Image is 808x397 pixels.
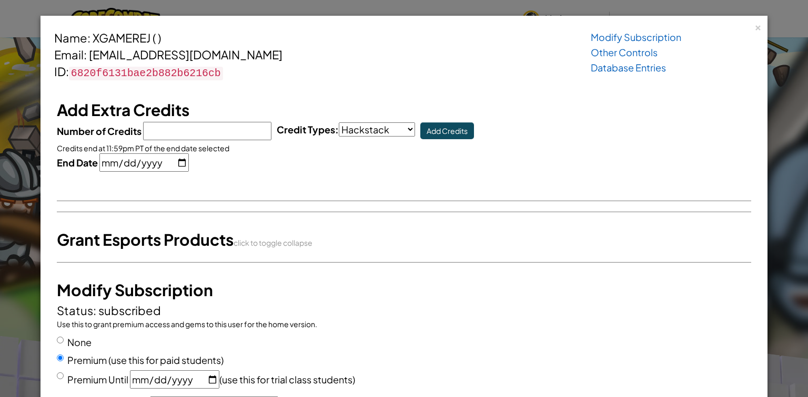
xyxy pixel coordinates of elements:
[277,122,415,137] label: :
[143,122,271,140] input: Number of Credits
[67,354,224,366] label: Premium (use this for paid students)
[420,122,474,139] button: Add Credits
[754,20,762,32] div: ×
[54,29,396,46] h4: Name: XGAMEREJ ( )
[57,278,751,302] h3: Modify Subscription
[57,98,751,122] h3: Add Extra Credits
[99,153,189,172] input: End Date
[57,337,64,343] input: None
[277,123,335,135] span: Credit Types
[69,67,223,80] code: 6820f6131bae2b882b6216cb
[234,238,312,247] span: click to toggle collapse
[67,373,128,385] span: Premium Until
[57,302,751,319] h4: Status: subscribed
[54,64,69,79] span: ID:
[339,122,415,137] select: Credit Types:
[57,156,98,169] span: End Date
[54,46,396,63] h4: Email: [EMAIL_ADDRESS][DOMAIN_NAME]
[57,354,64,361] input: Premium (use this for paid students)
[591,46,658,58] a: Other Controls
[57,228,751,252] h3: Grant Esports Products
[57,125,142,137] span: Number of Credits
[57,143,271,153] h4: Credits end at 11:59pm PT of the end date selected
[591,31,681,43] a: Modify Subscription
[130,370,219,389] input: Premium Until (use this for trial class students)
[67,336,92,348] label: None
[57,319,751,329] div: Use this to grant premium access and gems to this user for the home version.
[67,373,355,385] label: (use this for trial class students)
[591,61,666,74] a: Database Entries
[57,372,64,379] input: Premium Until (use this for trial class students)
